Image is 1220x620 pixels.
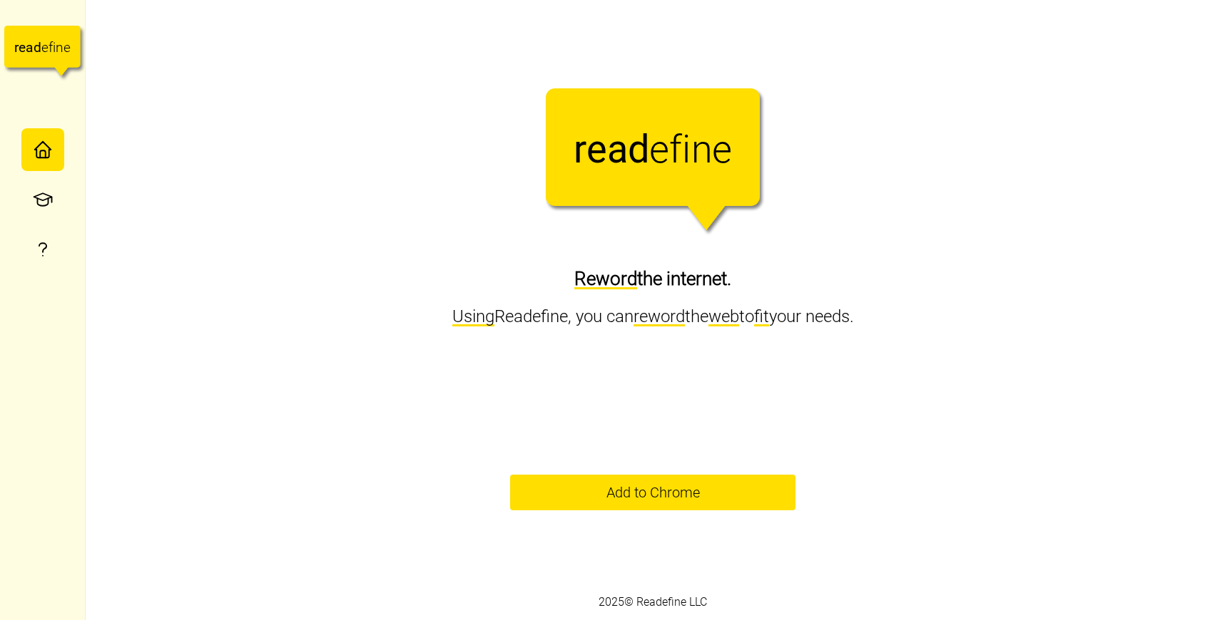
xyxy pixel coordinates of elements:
span: fit [754,306,769,326]
span: Using [452,306,494,326]
tspan: r [14,39,19,56]
tspan: d [34,39,41,56]
tspan: a [607,127,628,172]
tspan: e [41,39,49,56]
tspan: e [63,39,71,56]
tspan: i [682,127,691,172]
h2: the internet. [574,267,731,291]
p: Readefine, you can the to your needs. [452,303,854,330]
tspan: e [712,127,732,172]
div: 2025 © Readefine LLC [591,587,714,619]
tspan: n [56,39,64,56]
tspan: e [19,39,26,56]
a: Add to Chrome [510,475,795,510]
a: readefine [4,11,81,89]
tspan: e [649,127,669,172]
span: Chrome [606,475,700,510]
tspan: r [574,127,586,172]
span: reword [634,306,685,326]
tspan: e [586,127,607,172]
tspan: a [26,39,33,56]
span: Reword [574,268,637,289]
tspan: n [691,127,713,172]
tspan: f [669,127,683,172]
span: web [708,306,739,326]
tspan: d [628,127,649,172]
tspan: i [53,39,56,56]
tspan: f [49,39,54,56]
span: Add to [606,485,646,500]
